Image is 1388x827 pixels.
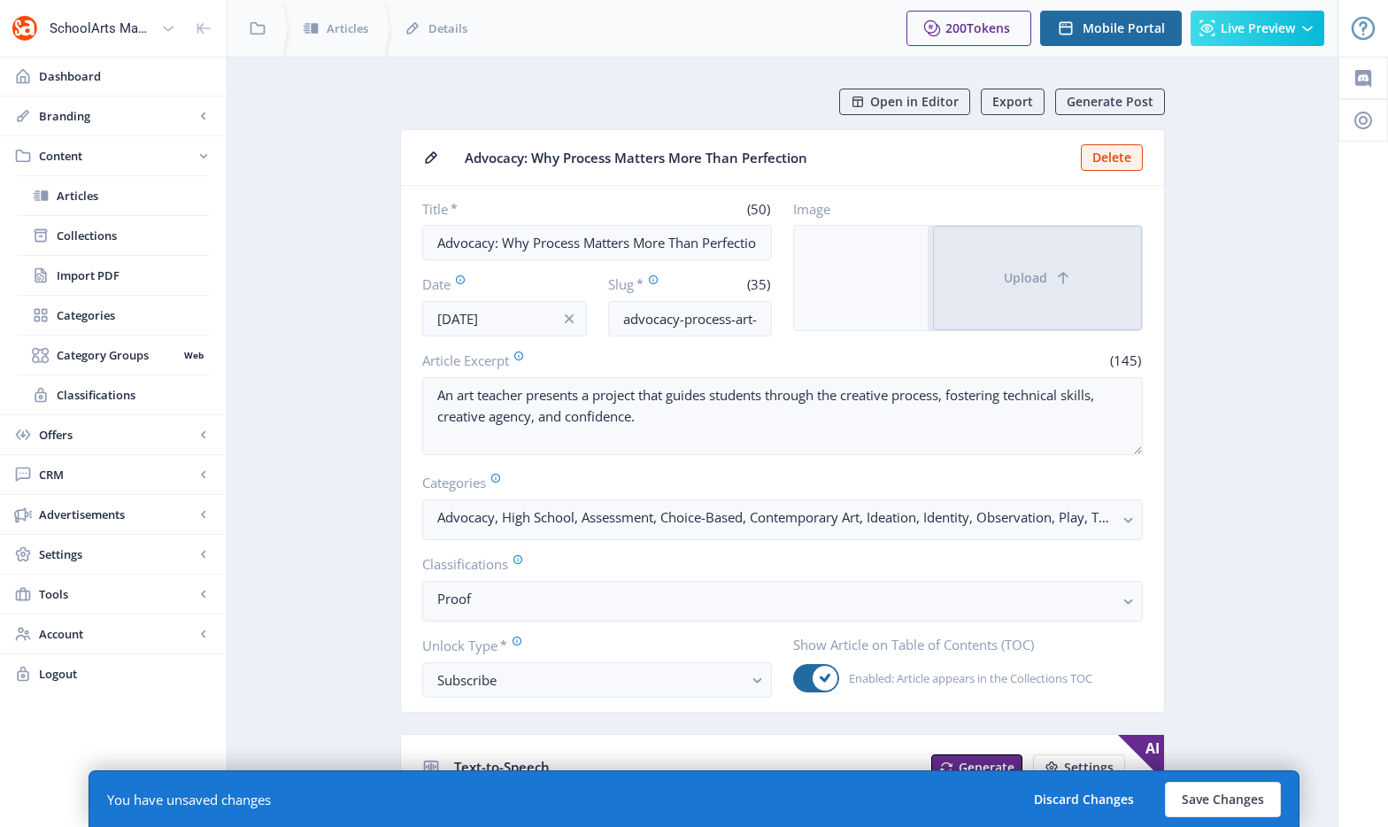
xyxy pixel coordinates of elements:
[422,200,590,218] label: Title
[57,187,209,205] span: Articles
[422,301,587,336] input: Publishing Date
[39,147,195,165] span: Content
[454,758,550,776] span: Text-to-Speech
[1083,21,1165,35] span: Mobile Portal
[18,375,209,414] a: Classifications
[1081,144,1143,171] button: Delete
[178,346,209,364] nb-badge: Web
[793,200,1129,218] label: Image
[39,466,195,483] span: CRM
[981,89,1045,115] button: Export
[422,473,1129,492] label: Categories
[1040,11,1182,46] button: Mobile Portal
[931,754,1022,781] button: Generate
[1221,21,1295,35] span: Live Preview
[428,19,467,37] span: Details
[921,754,1022,781] a: New page
[57,346,178,364] span: Category Groups
[39,545,195,563] span: Settings
[839,668,1092,689] span: Enabled: Article appears in the Collections TOC
[1017,782,1151,817] button: Discard Changes
[1004,271,1047,285] span: Upload
[1064,761,1114,775] span: Settings
[57,306,209,324] span: Categories
[57,386,209,404] span: Classifications
[422,499,1143,540] button: Advocacy, High School, Assessment, Choice-Based, Contemporary Art, Ideation, Identity, Observatio...
[1033,754,1125,781] button: Settings
[39,506,195,523] span: Advertisements
[422,351,775,370] label: Article Excerpt
[327,19,368,37] span: Articles
[18,216,209,255] a: Collections
[437,588,1114,609] nb-select-label: Proof
[870,95,959,109] span: Open in Editor
[1191,11,1324,46] button: Live Preview
[959,761,1014,775] span: Generate
[422,554,1129,574] label: Classifications
[744,200,772,218] span: (50)
[39,107,195,125] span: Branding
[437,506,1114,528] nb-select-label: Advocacy, High School, Assessment, Choice-Based, Contemporary Art, Ideation, Identity, Observatio...
[18,256,209,295] a: Import PDF
[933,226,1142,330] button: Upload
[560,310,578,328] nb-icon: info
[992,95,1033,109] span: Export
[57,227,209,244] span: Collections
[1022,754,1125,781] a: New page
[437,669,743,691] div: Subscribe
[39,426,195,444] span: Offers
[422,225,772,260] input: Type Article Title ...
[1107,352,1143,369] span: (145)
[1067,95,1153,109] span: Generate Post
[1165,782,1281,817] button: Save Changes
[39,625,195,643] span: Account
[18,336,209,375] a: Category GroupsWeb
[906,11,1031,46] button: 200Tokens
[465,149,1070,167] span: Advocacy: Why Process Matters More Than Perfection
[608,301,773,336] input: this-is-how-a-slug-looks-like
[11,14,39,43] img: properties.app_icon.png
[839,89,970,115] button: Open in Editor
[422,274,573,294] label: Date
[57,267,209,284] span: Import PDF
[107,791,271,808] div: You have unsaved changes
[608,274,683,294] label: Slug
[18,296,209,335] a: Categories
[793,636,1129,653] label: Show Article on Table of Contents (TOC)
[1118,735,1164,781] span: AI
[422,636,758,655] label: Unlock Type
[39,67,212,85] span: Dashboard
[1055,89,1165,115] button: Generate Post
[422,581,1143,622] button: Proof
[39,665,212,683] span: Logout
[18,176,209,215] a: Articles
[967,19,1010,36] span: Tokens
[39,585,195,603] span: Tools
[744,275,772,293] span: (35)
[50,9,154,48] div: SchoolArts Magazine
[422,662,772,698] button: Subscribe
[551,301,587,336] button: info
